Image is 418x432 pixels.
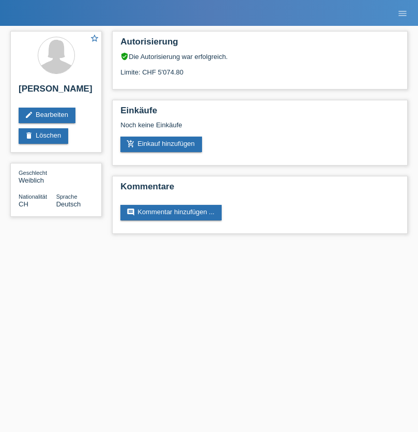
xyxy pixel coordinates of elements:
i: delete [25,131,33,140]
i: add_shopping_cart [127,140,135,148]
h2: Autorisierung [120,37,399,52]
a: menu [392,10,413,16]
h2: Kommentare [120,182,399,197]
i: verified_user [120,52,129,61]
div: Weiblich [19,169,56,184]
span: Schweiz [19,200,28,208]
a: editBearbeiten [19,108,75,123]
div: Noch keine Einkäufe [120,121,399,137]
div: Die Autorisierung war erfolgreich. [120,52,399,61]
i: edit [25,111,33,119]
a: deleteLöschen [19,128,68,144]
h2: Einkäufe [120,106,399,121]
div: Limite: CHF 5'074.80 [120,61,399,76]
a: commentKommentar hinzufügen ... [120,205,222,220]
a: star_border [90,34,99,44]
span: Nationalität [19,193,47,200]
span: Sprache [56,193,78,200]
span: Deutsch [56,200,81,208]
span: Geschlecht [19,170,47,176]
i: comment [127,208,135,216]
a: add_shopping_cartEinkauf hinzufügen [120,137,202,152]
h2: [PERSON_NAME] [19,84,94,99]
i: menu [397,8,408,19]
i: star_border [90,34,99,43]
